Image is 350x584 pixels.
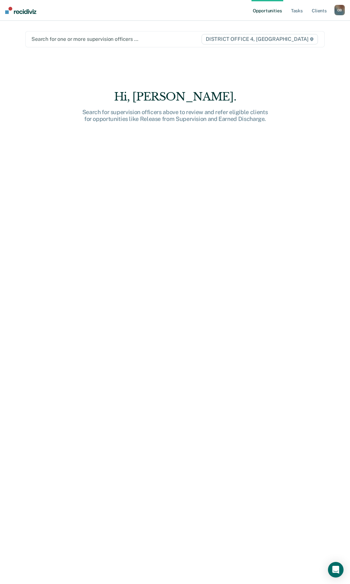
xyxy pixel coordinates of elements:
button: OB [334,5,345,15]
span: DISTRICT OFFICE 4, [GEOGRAPHIC_DATA] [202,34,318,44]
div: O B [334,5,345,15]
div: Open Intercom Messenger [328,562,344,578]
div: Search for supervision officers above to review and refer eligible clients for opportunities like... [71,109,279,123]
div: Hi, [PERSON_NAME]. [71,90,279,103]
img: Recidiviz [5,7,36,14]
